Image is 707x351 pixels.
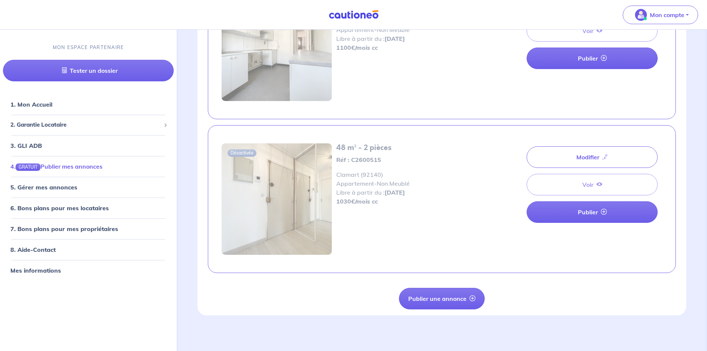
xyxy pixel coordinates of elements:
strong: 1030 [336,198,378,205]
div: 6. Bons plans pour mes locataires [3,201,174,215]
p: MON ESPACE PARTENAIRE [53,44,124,51]
a: 1. Mon Accueil [10,101,52,108]
a: Modifier [527,146,658,168]
strong: Réf : C2600515 [336,156,381,163]
a: 3. GLI ADB [10,142,42,149]
div: 4.GRATUITPublier mes annonces [3,159,174,174]
div: 2. Garantie Locataire [3,118,174,132]
em: €/mois cc [351,198,378,205]
h5: 48 m² - 2 pièces [336,143,474,152]
div: Mes informations [3,263,174,278]
p: Libre à partir du : [336,188,474,197]
span: Clamart (92140) Appartement - Non Meublé [336,171,474,197]
a: 8. Aide-Contact [10,246,56,253]
div: 3. GLI ADB [3,138,174,153]
div: 7. Bons plans pour mes propriétaires [3,221,174,236]
a: 7. Bons plans pour mes propriétaires [10,225,118,233]
a: 6. Bons plans pour mes locataires [10,204,109,212]
a: Publier [527,201,658,223]
div: 1. Mon Accueil [3,97,174,112]
span: Clamart (92140) Appartement - Non Meublé [336,17,474,43]
strong: [DATE] [384,35,405,42]
p: Mon compte [650,10,684,19]
div: 8. Aide-Contact [3,242,174,257]
span: 2. Garantie Locataire [10,121,161,129]
a: 4.GRATUITPublier mes annonces [10,163,102,170]
p: Libre à partir du : [336,34,474,43]
a: Tester un dossier [3,60,174,81]
img: illu_account_valid_menu.svg [635,9,647,21]
a: Mes informations [10,267,61,274]
button: illu_account_valid_menu.svgMon compte [623,6,698,24]
div: 5. Gérer mes annonces [3,180,174,195]
button: Publier une annonce [399,288,485,309]
em: €/mois cc [351,44,378,51]
a: Publier [527,48,658,69]
strong: [DATE] [384,189,405,196]
img: toure-1687512980_1687513196_13211_23bda12.jpg [222,143,332,255]
a: 5. Gérer mes annonces [10,183,77,191]
span: Désactivée [228,149,256,157]
strong: 1100 [336,44,378,51]
img: Cautioneo [326,10,382,19]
